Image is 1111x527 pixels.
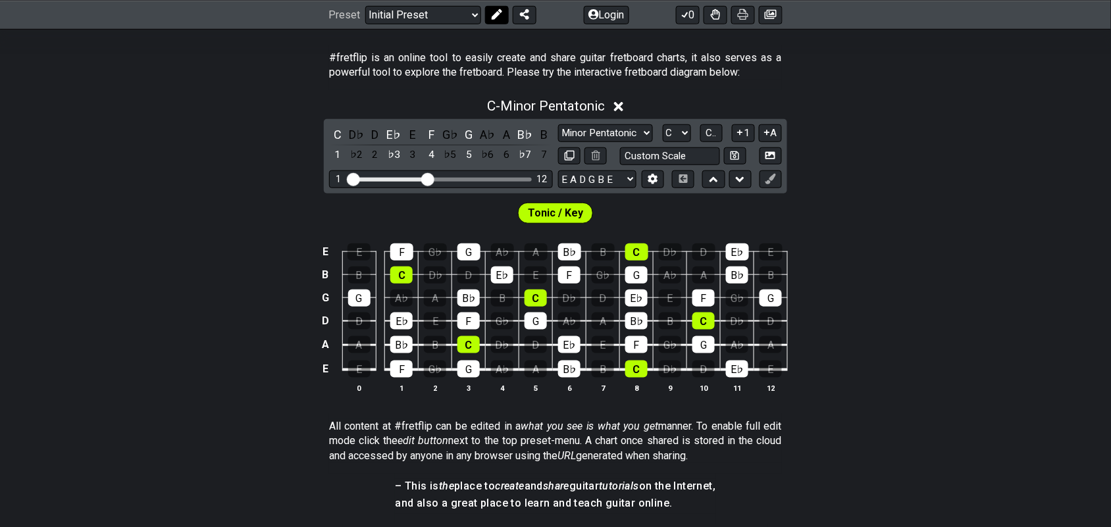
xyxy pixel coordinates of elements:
[726,313,748,330] div: D♭
[592,266,614,284] div: G♭
[390,361,413,378] div: F
[592,313,614,330] div: A
[318,357,334,382] td: E
[525,289,547,307] div: C
[676,5,700,24] button: 0
[390,313,413,330] div: E♭
[760,147,782,165] button: Create Image
[760,289,782,307] div: G
[702,170,725,188] button: Move up
[543,480,569,492] em: share
[692,336,715,353] div: G
[390,243,413,261] div: F
[457,289,480,307] div: B♭
[659,313,681,330] div: B
[692,361,715,378] div: D
[592,289,614,307] div: D
[721,381,754,395] th: 11
[592,243,615,261] div: B
[491,289,513,307] div: B
[731,5,755,24] button: Print
[491,266,513,284] div: E♭
[498,146,515,164] div: toggle scale degree
[442,126,459,143] div: toggle pitch class
[625,243,648,261] div: C
[558,313,581,330] div: A♭
[491,336,513,353] div: D♭
[558,243,581,261] div: B♭
[348,336,371,353] div: A
[536,174,547,185] div: 12
[498,126,515,143] div: toggle pitch class
[525,361,547,378] div: A
[536,146,553,164] div: toggle scale degree
[760,266,782,284] div: B
[592,336,614,353] div: E
[386,146,403,164] div: toggle scale degree
[692,243,715,261] div: D
[724,147,746,165] button: Store user defined scale
[457,266,480,284] div: D
[525,243,548,261] div: A
[424,243,447,261] div: G♭
[760,243,783,261] div: E
[318,286,334,309] td: G
[513,5,536,24] button: Share Preset
[659,289,681,307] div: E
[553,381,586,395] th: 6
[692,313,715,330] div: C
[365,5,481,24] select: Preset
[479,146,496,164] div: toggle scale degree
[457,313,480,330] div: F
[348,266,371,284] div: B
[528,204,583,223] span: First enable full edit mode to edit
[491,243,514,261] div: A♭
[491,313,513,330] div: G♭
[329,51,782,80] p: #fretflip is an online tool to easily create and share guitar fretboard charts, it also serves as...
[348,126,365,143] div: toggle pitch class
[461,126,478,143] div: toggle pitch class
[732,124,754,142] button: 1
[600,480,640,492] em: tutorials
[386,126,403,143] div: toggle pitch class
[759,5,783,24] button: Create image
[536,126,553,143] div: toggle pitch class
[329,419,782,463] p: All content at #fretflip can be edited in a manner. To enable full edit mode click the next to th...
[457,336,480,353] div: C
[558,147,581,165] button: Copy
[558,266,581,284] div: F
[558,289,581,307] div: D♭
[525,266,547,284] div: E
[348,313,371,330] div: D
[457,243,480,261] div: G
[367,126,384,143] div: toggle pitch class
[348,146,365,164] div: toggle scale degree
[424,313,446,330] div: E
[329,170,553,188] div: Visible fret range
[342,381,376,395] th: 0
[348,361,371,378] div: E
[318,241,334,264] td: E
[558,124,653,142] select: Scale
[692,266,715,284] div: A
[404,146,421,164] div: toggle scale degree
[519,381,553,395] th: 5
[729,170,752,188] button: Move down
[479,126,496,143] div: toggle pitch class
[398,434,448,447] em: edit button
[442,146,459,164] div: toggle scale degree
[525,336,547,353] div: D
[584,147,607,165] button: Delete
[692,289,715,307] div: F
[760,170,782,188] button: First click edit preset to enable marker editing
[419,381,452,395] th: 2
[558,170,636,188] select: Tuning
[390,266,413,284] div: C
[457,361,480,378] div: G
[488,98,606,114] span: C - Minor Pentatonic
[348,243,371,261] div: E
[625,361,648,378] div: C
[318,309,334,333] td: D
[759,124,782,142] button: A
[517,126,534,143] div: toggle pitch class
